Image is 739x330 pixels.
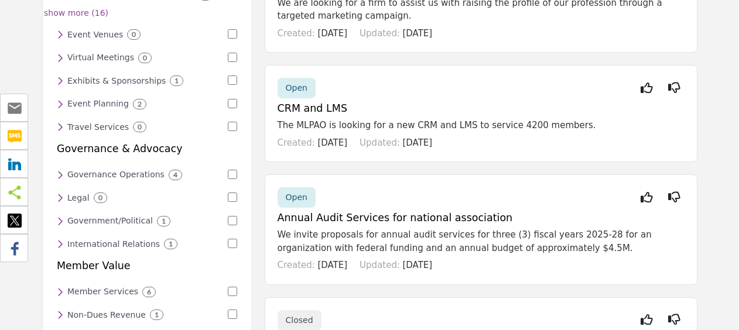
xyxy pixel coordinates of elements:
span: Updated: [360,137,400,148]
input: Select Governance Operations [228,170,237,179]
span: Created: [278,28,315,39]
h6: Member-focused services and support [67,287,138,297]
span: Open [286,192,307,202]
h5: CRM and LMS [278,102,685,115]
span: Updated: [360,260,400,270]
span: Created: [278,137,315,148]
h5: Governance & Advocacy [57,143,183,155]
span: Open [286,83,307,92]
h5: Member Value [57,260,131,272]
p: show more (16) [44,7,224,19]
h6: Services related to government and political affairs [67,216,153,226]
span: [DATE] [317,28,347,39]
div: 0 Results For Virtual Meetings [138,53,152,63]
b: 1 [169,240,173,248]
h6: Legal services and support [67,193,90,203]
span: [DATE] [317,137,347,148]
b: 1 [175,77,179,85]
b: 0 [138,123,142,131]
i: Interested [641,197,653,198]
h6: Services for generating non-dues revenue [67,310,146,320]
div: 1 Results For Exhibits & Sponsorships [170,75,183,86]
b: 0 [143,54,147,62]
input: Select Event Venues [228,29,237,39]
h6: Professional event planning services [67,99,129,109]
div: 6 Results For Member Services [142,287,156,297]
span: [DATE] [317,260,347,270]
input: Select Virtual Meetings [228,53,237,62]
span: [DATE] [402,137,432,148]
div: 4 Results For Governance Operations [169,170,182,180]
span: Closed [286,315,313,325]
b: 6 [147,288,151,296]
p: We invite proposals for annual audit services for three (3) fiscal years 2025-28 for an organizat... [278,228,685,255]
div: 1 Results For Non-Dues Revenue [150,310,163,320]
h6: Exhibition and sponsorship services [67,76,166,86]
span: [DATE] [402,28,432,39]
div: 1 Results For Government/Political [157,216,170,226]
div: 2 Results For Event Planning [133,99,146,109]
b: 1 [162,217,166,225]
p: The MLPAO is looking for a new CRM and LMS to service 4200 members. [278,119,685,132]
h6: Venues for hosting events [67,30,123,40]
b: 0 [98,194,102,202]
div: 0 Results For Legal [94,192,107,203]
input: Select International Relations [228,239,237,248]
input: Select Non-Dues Revenue [228,310,237,319]
b: 0 [132,30,136,39]
input: Select Exhibits & Sponsorships [228,75,237,85]
i: Not Interested [668,197,680,198]
h6: Services for effective governance operations [67,170,165,180]
h6: Services for managing international relations [67,239,160,249]
input: Select Member Services [228,287,237,296]
div: 0 Results For Travel Services [133,122,146,132]
h6: Travel planning and management services [67,122,129,132]
input: Select Government/Political [228,216,237,225]
b: 1 [155,311,159,319]
h6: Virtual meeting platforms and services [67,53,134,63]
span: Updated: [360,28,400,39]
b: 2 [138,100,142,108]
span: Created: [278,260,315,270]
div: 0 Results For Event Venues [127,29,141,40]
div: 1 Results For International Relations [164,239,177,249]
input: Select Legal [228,192,237,202]
input: Select Event Planning [228,99,237,108]
h5: Annual Audit Services for national association [278,212,685,224]
b: 4 [173,171,177,179]
input: Select Travel Services [228,122,237,131]
span: [DATE] [402,260,432,270]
